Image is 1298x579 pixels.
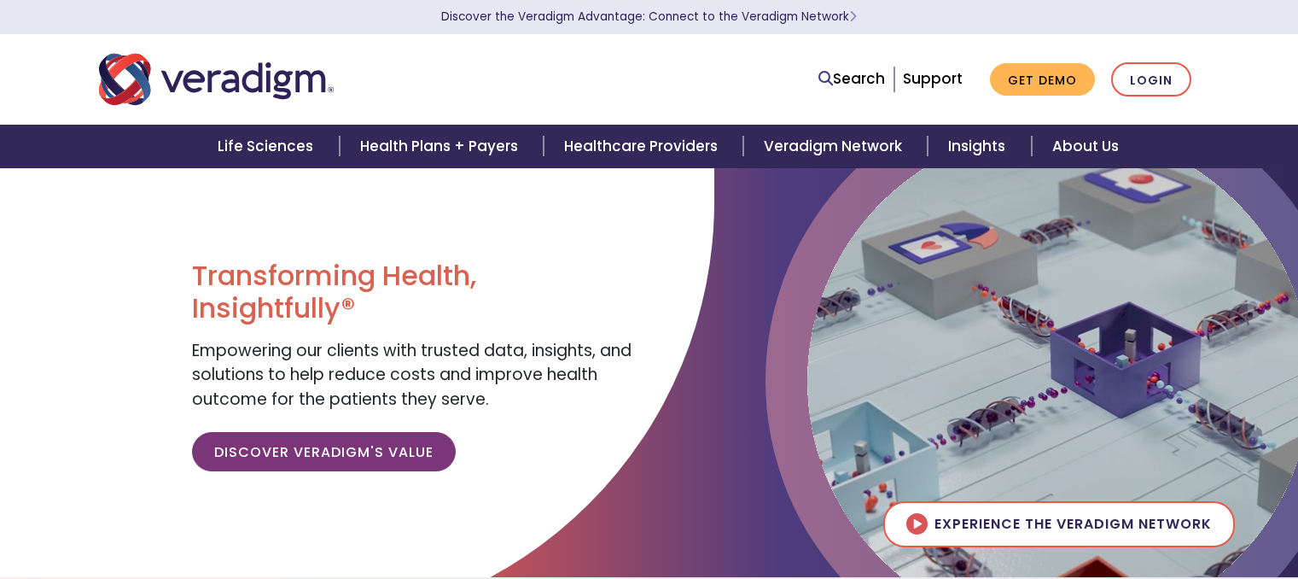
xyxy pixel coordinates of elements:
[192,260,636,325] h1: Transforming Health, Insightfully®
[990,63,1095,96] a: Get Demo
[1032,125,1139,168] a: About Us
[849,9,857,25] span: Learn More
[743,125,928,168] a: Veradigm Network
[928,125,1031,168] a: Insights
[441,9,857,25] a: Discover the Veradigm Advantage: Connect to the Veradigm NetworkLearn More
[818,67,885,91] a: Search
[544,125,743,168] a: Healthcare Providers
[192,339,632,411] span: Empowering our clients with trusted data, insights, and solutions to help reduce costs and improv...
[1111,62,1191,97] a: Login
[340,125,544,168] a: Health Plans + Payers
[903,68,963,89] a: Support
[192,432,456,471] a: Discover Veradigm's Value
[197,125,339,168] a: Life Sciences
[99,51,334,108] img: Veradigm logo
